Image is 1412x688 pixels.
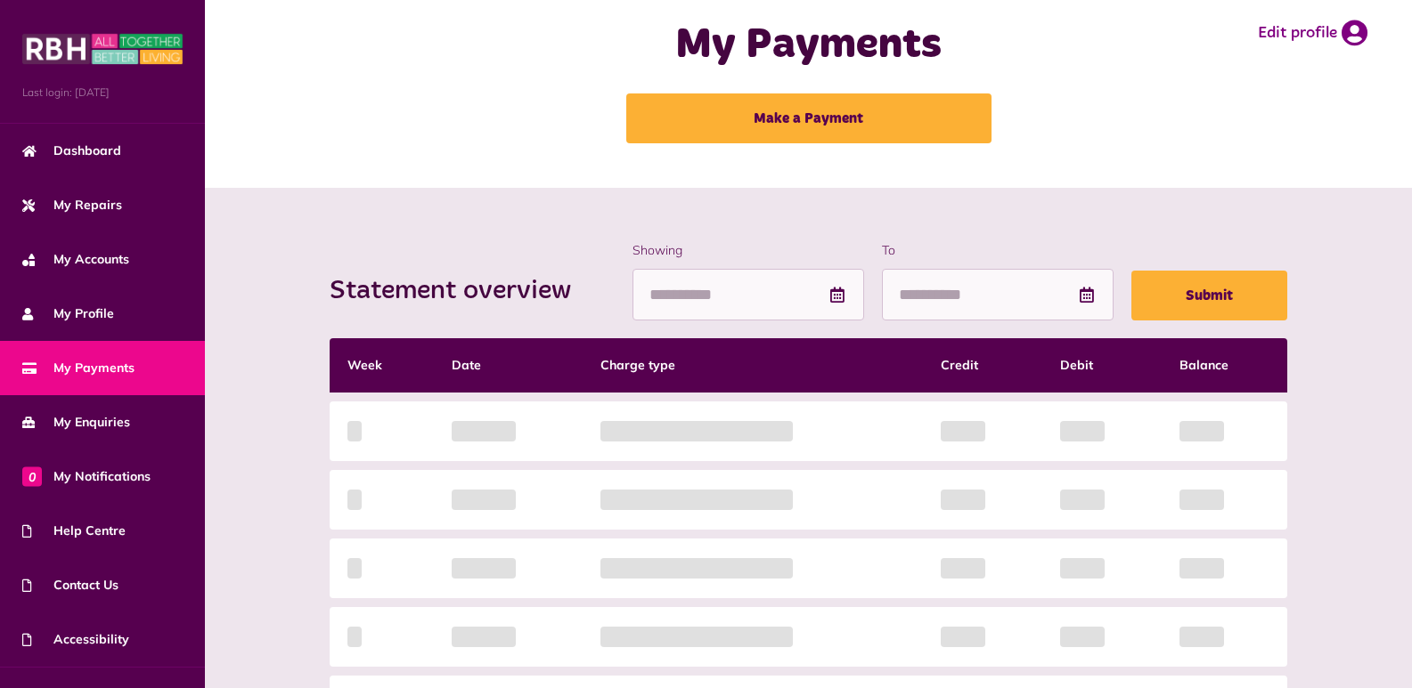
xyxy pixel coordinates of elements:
[22,630,129,649] span: Accessibility
[22,31,183,67] img: MyRBH
[525,20,1093,71] h1: My Payments
[22,142,121,160] span: Dashboard
[626,93,992,143] a: Make a Payment
[22,466,42,486] span: 0
[22,196,122,214] span: My Repairs
[22,250,129,269] span: My Accounts
[22,359,135,377] span: My Payments
[22,467,151,486] span: My Notifications
[22,85,183,101] span: Last login: [DATE]
[22,576,118,595] span: Contact Us
[22,304,114,323] span: My Profile
[22,413,130,432] span: My Enquiries
[1258,20,1367,46] a: Edit profile
[22,522,126,540] span: Help Centre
